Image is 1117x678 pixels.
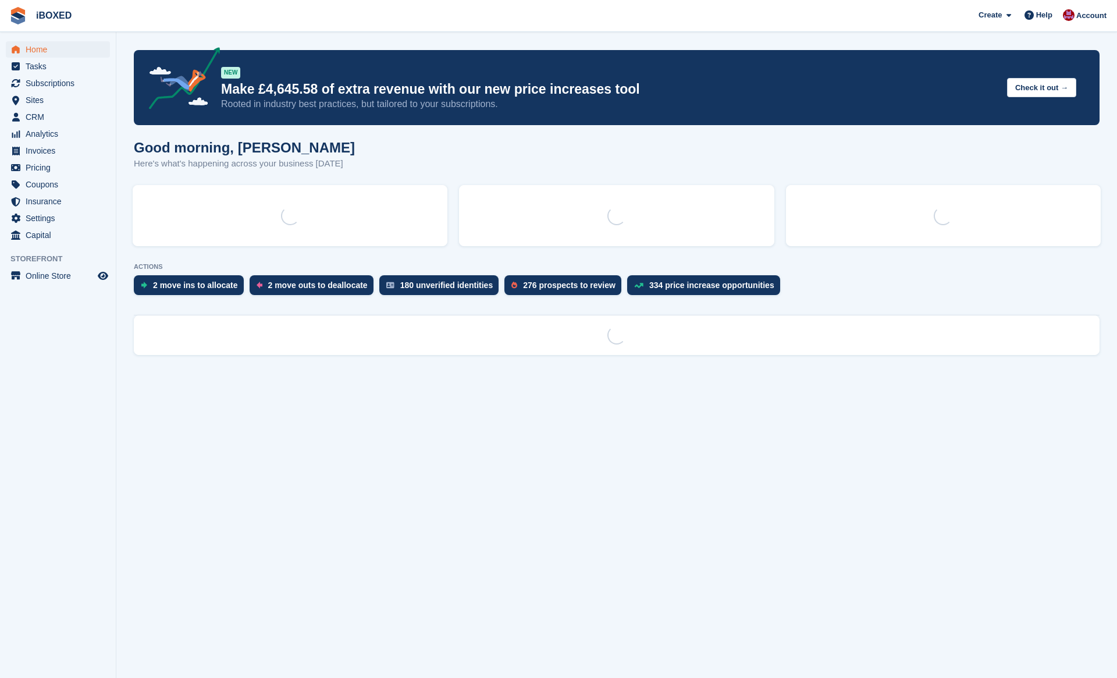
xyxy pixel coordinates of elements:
h1: Good morning, [PERSON_NAME] [134,140,355,155]
span: Online Store [26,268,95,284]
a: menu [6,227,110,243]
div: 2 move ins to allocate [153,281,238,290]
a: menu [6,268,110,284]
span: Capital [26,227,95,243]
div: 276 prospects to review [523,281,616,290]
div: 334 price increase opportunities [649,281,774,290]
a: menu [6,58,110,74]
span: Invoices [26,143,95,159]
img: Amanda Forder [1063,9,1075,21]
div: NEW [221,67,240,79]
p: ACTIONS [134,263,1100,271]
span: Pricing [26,159,95,176]
a: 2 move ins to allocate [134,275,250,301]
a: menu [6,75,110,91]
span: Help [1036,9,1052,21]
button: Check it out → [1007,78,1076,97]
span: Account [1076,10,1107,22]
a: 2 move outs to deallocate [250,275,379,301]
p: Rooted in industry best practices, but tailored to your subscriptions. [221,98,998,111]
a: Preview store [96,269,110,283]
span: Analytics [26,126,95,142]
a: menu [6,126,110,142]
span: Home [26,41,95,58]
img: stora-icon-8386f47178a22dfd0bd8f6a31ec36ba5ce8667c1dd55bd0f319d3a0aa187defe.svg [9,7,27,24]
span: Create [979,9,1002,21]
a: menu [6,92,110,108]
a: menu [6,193,110,210]
a: 334 price increase opportunities [627,275,786,301]
span: Insurance [26,193,95,210]
a: iBOXED [31,6,76,25]
span: Coupons [26,176,95,193]
img: price-adjustments-announcement-icon-8257ccfd72463d97f412b2fc003d46551f7dbcb40ab6d574587a9cd5c0d94... [139,47,220,113]
a: 276 prospects to review [504,275,627,301]
span: Tasks [26,58,95,74]
span: Settings [26,210,95,226]
img: move_ins_to_allocate_icon-fdf77a2bb77ea45bf5b3d319d69a93e2d87916cf1d5bf7949dd705db3b84f3ca.svg [141,282,147,289]
a: menu [6,159,110,176]
span: Sites [26,92,95,108]
div: 2 move outs to deallocate [268,281,368,290]
div: 180 unverified identities [400,281,493,290]
img: prospect-51fa495bee0391a8d652442698ab0144808aea92771e9ea1ae160a38d050c398.svg [511,282,517,289]
a: menu [6,41,110,58]
img: price_increase_opportunities-93ffe204e8149a01c8c9dc8f82e8f89637d9d84a8eef4429ea346261dce0b2c0.svg [634,283,643,288]
p: Make £4,645.58 of extra revenue with our new price increases tool [221,81,998,98]
a: menu [6,210,110,226]
span: CRM [26,109,95,125]
a: menu [6,176,110,193]
img: move_outs_to_deallocate_icon-f764333ba52eb49d3ac5e1228854f67142a1ed5810a6f6cc68b1a99e826820c5.svg [257,282,262,289]
span: Subscriptions [26,75,95,91]
span: Storefront [10,253,116,265]
a: menu [6,109,110,125]
a: menu [6,143,110,159]
a: 180 unverified identities [379,275,505,301]
img: verify_identity-adf6edd0f0f0b5bbfe63781bf79b02c33cf7c696d77639b501bdc392416b5a36.svg [386,282,394,289]
p: Here's what's happening across your business [DATE] [134,157,355,171]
